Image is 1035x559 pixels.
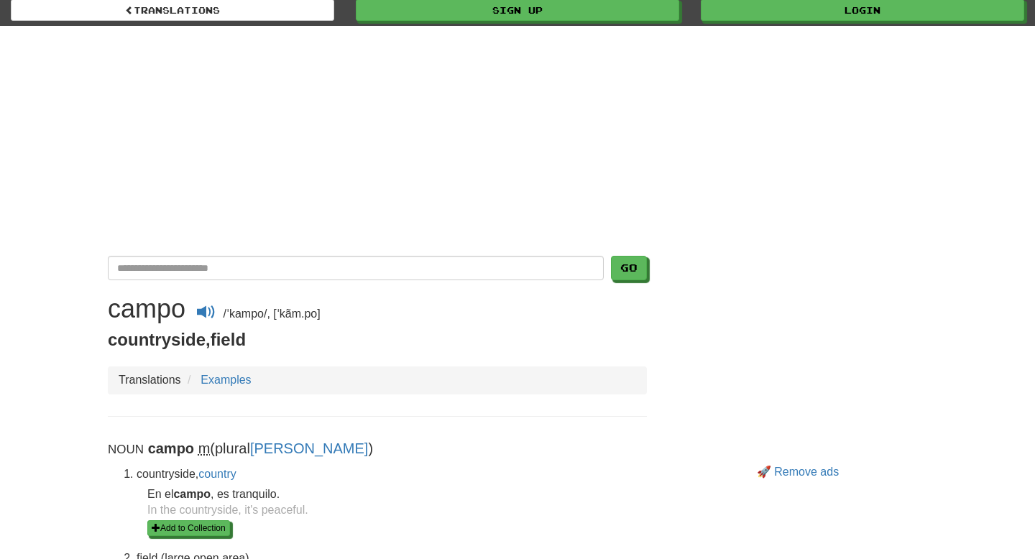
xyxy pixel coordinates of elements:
abbr: masculine gender [198,440,211,456]
button: Add to Collection [147,520,230,536]
a: [PERSON_NAME] [250,440,368,456]
input: Translate Spanish-English [108,256,604,280]
a: Examples [201,374,251,386]
small: Noun [108,443,144,456]
div: /ˈkampo/, [ˈkãm.po] [108,295,647,328]
dt: En el , es tranquilo. [147,486,647,503]
span: countryside [108,330,206,349]
button: Play audio campo [189,301,224,328]
iframe: Advertisement [108,40,927,241]
p: (plural ) [108,438,647,459]
p: , [108,328,647,352]
a: country [198,468,236,480]
li: countryside, [137,466,647,537]
a: 🚀 Remove ads [757,466,839,478]
li: Translations [119,372,181,389]
dd: In the countryside, it's peaceful. [147,502,647,536]
button: Go [611,256,647,280]
h1: campo [108,294,185,323]
strong: campo [148,440,194,456]
iframe: Advertisement [668,256,927,457]
b: campo [173,488,211,500]
span: field [211,330,246,349]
